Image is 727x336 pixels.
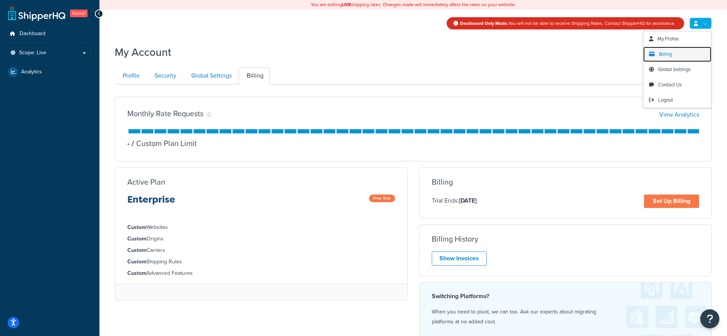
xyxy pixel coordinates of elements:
span: You will not be able to receive Shipping Rates. Contact ShipperHQ for assistance. [460,20,675,27]
a: Logout [643,93,711,108]
p: Trial Ends: [432,196,477,206]
a: Analytics [6,65,94,79]
p: Custom Plan Limit [130,138,197,149]
h3: Active Plan [127,178,165,186]
strong: Custom [127,235,146,243]
strong: Custom [127,223,146,231]
a: Set Up Billing [644,195,699,208]
a: Profile [115,67,146,84]
li: Carriers [127,246,395,255]
h1: My Account [115,45,171,60]
li: Websites [127,223,395,232]
span: Free Trial [369,195,395,202]
a: Show Invoices [432,252,487,266]
span: Dashboard [20,31,46,37]
li: Advanced Features [127,269,395,278]
a: ShipperHQ Home [8,6,65,21]
h3: Monthly Rate Requests [127,109,203,118]
span: Scope: Live [19,50,46,56]
span: Billing [659,50,672,58]
span: My Profile [657,35,679,42]
a: Global Settings [643,62,711,77]
a: View Analytics [659,110,699,119]
strong: [DATE] [459,196,477,205]
p: - [127,138,130,149]
span: / [132,138,134,149]
span: Analytics [21,69,42,75]
span: Logout [658,96,673,104]
li: Origins [127,235,395,243]
span: Expired! [70,10,88,17]
span: Contact Us [658,81,682,88]
button: Open Resource Center [700,309,719,328]
strong: Custom [127,269,146,277]
span: Global Settings [658,66,691,73]
strong: Custom [127,258,146,266]
a: Dashboard [6,27,94,41]
strong: Custom [127,246,146,254]
li: Shipping Rules [127,258,395,266]
h3: Billing [432,178,453,186]
a: Security [146,67,182,84]
h3: Enterprise [127,195,175,211]
h3: Billing History [432,235,478,243]
a: My Profile [643,31,711,47]
a: Billing [239,67,270,84]
a: Billing [643,47,711,62]
p: When you need to pivot, we can too. Ask our experts about migrating platforms at no added cost. [432,307,699,327]
a: Global Settings [183,67,238,84]
b: LIVE [342,1,351,8]
h4: Switching Platforms? [432,292,699,301]
a: Contact Us [643,77,711,93]
strong: Dashboard Only Mode. [460,20,508,27]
